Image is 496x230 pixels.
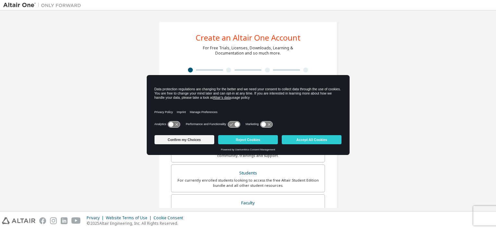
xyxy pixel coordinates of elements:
img: Altair One [3,2,84,8]
div: Personal Info [171,74,210,79]
div: For Free Trials, Licenses, Downloads, Learning & Documentation and so much more. [203,45,293,56]
img: linkedin.svg [61,217,68,224]
div: Cookie Consent [154,215,187,221]
p: © 2025 Altair Engineering, Inc. All Rights Reserved. [87,221,187,226]
div: Faculty [175,198,321,208]
div: For faculty & administrators of academic institutions administering students and accessing softwa... [175,207,321,218]
img: facebook.svg [39,217,46,224]
div: Create an Altair One Account [196,34,301,42]
div: Privacy [87,215,106,221]
div: For currently enrolled students looking to access the free Altair Student Edition bundle and all ... [175,178,321,188]
div: Verify Email [210,74,248,79]
div: Security Setup [287,74,325,79]
div: Account Info [248,74,287,79]
img: altair_logo.svg [2,217,35,224]
div: Students [175,169,321,178]
div: Website Terms of Use [106,215,154,221]
img: instagram.svg [50,217,57,224]
img: youtube.svg [71,217,81,224]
